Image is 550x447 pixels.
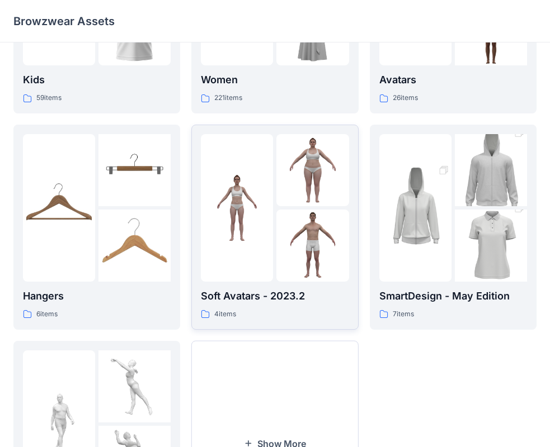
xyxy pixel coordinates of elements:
[214,92,242,104] p: 221 items
[191,125,358,330] a: folder 1folder 2folder 3Soft Avatars - 2023.24items
[201,288,349,304] p: Soft Avatars - 2023.2
[276,134,349,206] img: folder 2
[455,192,527,300] img: folder 3
[370,125,537,330] a: folder 1folder 2folder 3SmartDesign - May Edition7items
[201,172,273,244] img: folder 1
[201,72,349,88] p: Women
[13,125,180,330] a: folder 1folder 2folder 3Hangers6items
[379,288,527,304] p: SmartDesign - May Edition
[98,134,171,206] img: folder 2
[276,210,349,282] img: folder 3
[36,92,62,104] p: 59 items
[98,210,171,282] img: folder 3
[393,92,418,104] p: 26 items
[13,13,115,29] p: Browzwear Assets
[379,154,452,262] img: folder 1
[455,116,527,225] img: folder 2
[98,350,171,422] img: folder 2
[23,172,95,244] img: folder 1
[23,288,171,304] p: Hangers
[214,308,236,320] p: 4 items
[23,72,171,88] p: Kids
[379,72,527,88] p: Avatars
[393,308,414,320] p: 7 items
[36,308,58,320] p: 6 items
